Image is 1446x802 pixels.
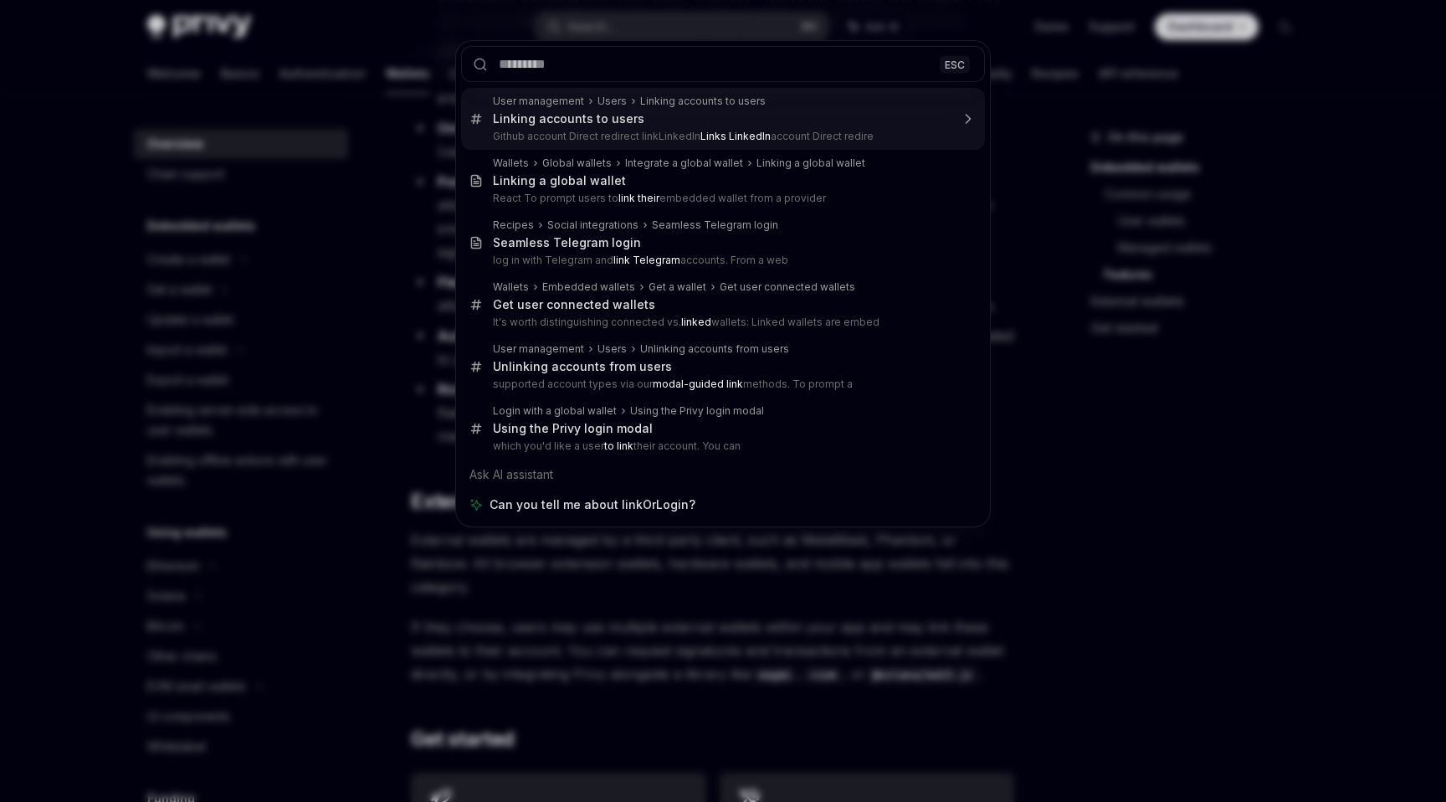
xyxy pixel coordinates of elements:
div: Linking a global wallet [493,173,626,188]
div: Social integrations [547,218,638,232]
div: Get a wallet [649,280,706,294]
div: ESC [940,55,970,73]
div: Linking a global wallet [756,157,865,170]
b: link their [618,192,659,204]
div: Wallets [493,280,529,294]
div: User management [493,95,584,108]
p: supported account types via our methods. To prompt a [493,378,950,391]
div: Using the Privy login modal [493,421,653,436]
div: Integrate a global wallet [625,157,743,170]
div: Ask AI assistant [461,460,985,490]
div: Get user connected wallets [720,280,855,294]
span: Can you tell me about linkOrLogin? [490,496,695,513]
div: Global wallets [542,157,612,170]
p: which you'd like a user their account. You can [493,440,950,453]
div: Users [597,342,627,356]
b: linked [681,316,711,328]
div: User management [493,342,584,356]
b: Links LinkedIn [700,130,771,142]
div: Using the Privy login modal [630,404,764,418]
p: log in with Telegram and accounts. From a web [493,254,950,267]
div: Embedded wallets [542,280,635,294]
b: modal-guided link [653,378,743,390]
div: Wallets [493,157,529,170]
div: Unlinking accounts from users [493,359,672,374]
b: link Telegram [613,254,680,266]
p: React To prompt users to embedded wallet from a provider [493,192,950,205]
div: Login with a global wallet [493,404,617,418]
div: Recipes [493,218,534,232]
div: Seamless Telegram login [652,218,778,232]
b: to link [604,440,633,452]
div: Linking accounts to users [493,111,644,126]
div: Users [597,95,627,108]
p: It's worth distinguishing connected vs. wallets: Linked wallets are embed [493,316,950,329]
p: Github account Direct redirect linkLinkedIn account Direct redire [493,130,950,143]
div: Seamless Telegram login [493,235,641,250]
div: Linking accounts to users [640,95,766,108]
div: Unlinking accounts from users [640,342,789,356]
div: Get user connected wallets [493,297,655,312]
